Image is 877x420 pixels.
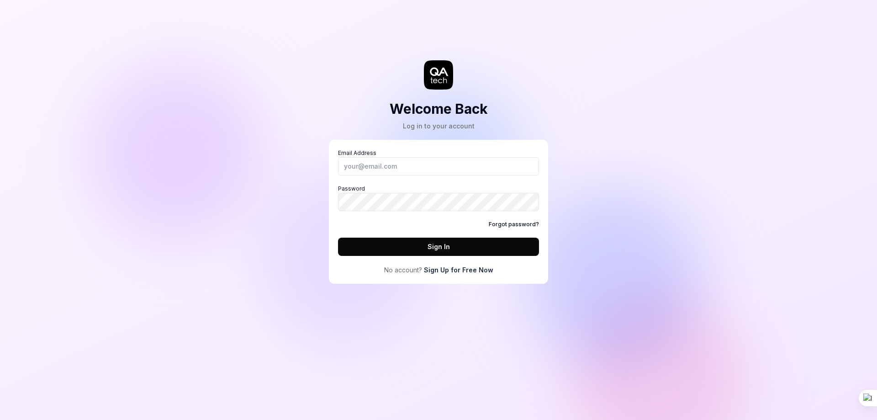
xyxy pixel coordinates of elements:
a: Sign Up for Free Now [424,265,493,275]
input: Password [338,193,539,211]
div: Log in to your account [390,121,488,131]
label: Email Address [338,149,539,175]
span: No account? [384,265,422,275]
a: Forgot password? [489,220,539,229]
label: Password [338,185,539,211]
button: Sign In [338,238,539,256]
h2: Welcome Back [390,99,488,119]
input: Email Address [338,157,539,175]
